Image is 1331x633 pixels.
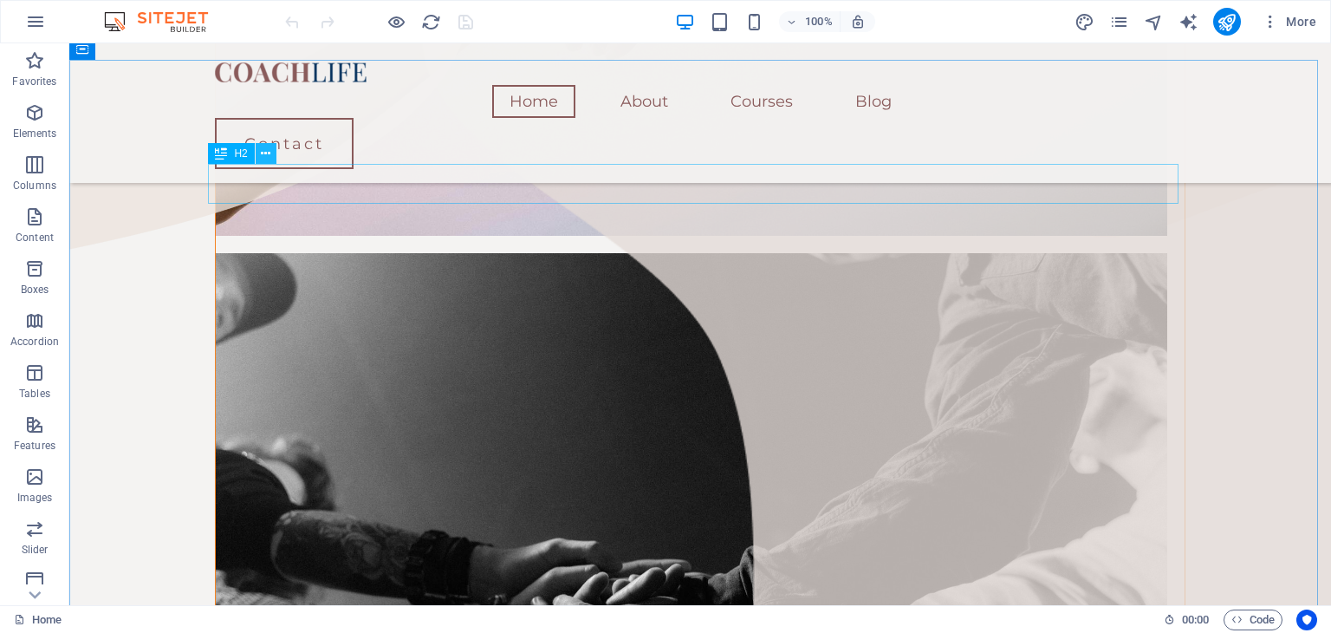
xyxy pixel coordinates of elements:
[1109,11,1130,32] button: pages
[1224,610,1282,630] button: Code
[1182,610,1209,630] span: 00 00
[1178,11,1199,32] button: text_generator
[22,543,49,557] p: Slider
[1213,8,1241,36] button: publish
[17,491,53,505] p: Images
[420,11,441,32] button: reload
[14,439,55,453] p: Features
[1109,12,1129,32] i: Pages (Ctrl+Alt+S)
[1075,11,1095,32] button: design
[1164,610,1210,630] h6: Session time
[19,387,50,401] p: Tables
[13,179,56,193] p: Columns
[1194,613,1197,626] span: :
[779,11,841,32] button: 100%
[850,14,866,29] i: On resize automatically adjust zoom level to fit chosen device.
[10,335,59,349] p: Accordion
[1255,8,1323,36] button: More
[386,11,406,32] button: Click here to leave preview mode and continue editing
[14,610,62,630] a: Click to cancel selection. Double-click to open Pages
[1144,12,1164,32] i: Navigator
[1075,12,1094,32] i: Design (Ctrl+Alt+Y)
[1178,12,1198,32] i: AI Writer
[16,231,54,245] p: Content
[805,11,833,32] h6: 100%
[100,11,230,32] img: Editor Logo
[1231,610,1275,630] span: Code
[1262,13,1316,30] span: More
[13,127,57,140] p: Elements
[1144,11,1165,32] button: navigator
[421,12,441,32] i: Reload page
[234,148,247,159] span: H2
[1217,12,1237,32] i: Publish
[12,75,56,88] p: Favorites
[21,283,49,297] p: Boxes
[1296,610,1317,630] button: Usercentrics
